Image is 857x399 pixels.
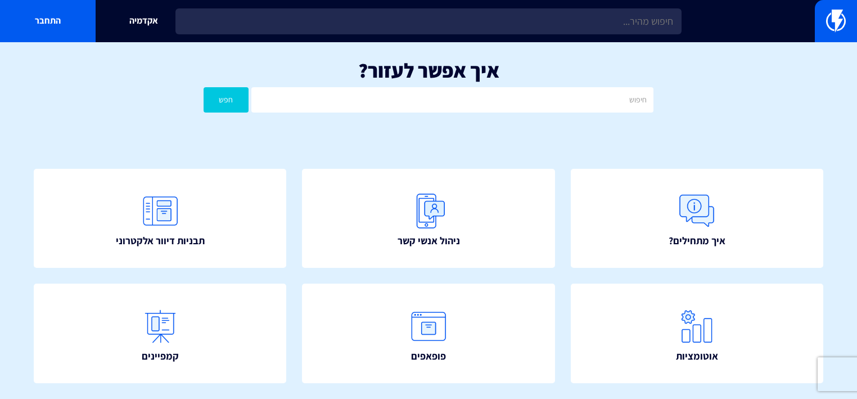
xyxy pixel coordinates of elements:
h1: איך אפשר לעזור? [17,59,840,82]
a: איך מתחילים? [571,169,823,268]
input: חיפוש מהיר... [175,8,682,34]
a: פופאפים [302,284,554,383]
span: איך מתחילים? [669,234,725,248]
span: ניהול אנשי קשר [398,234,460,248]
span: אוטומציות [676,349,718,364]
a: קמפיינים [34,284,286,383]
span: קמפיינים [142,349,179,364]
a: אוטומציות [571,284,823,383]
button: חפש [204,87,249,113]
span: פופאפים [411,349,446,364]
a: ניהול אנשי קשר [302,169,554,268]
a: תבניות דיוור אלקטרוני [34,169,286,268]
input: חיפוש [251,87,653,113]
span: תבניות דיוור אלקטרוני [116,234,205,248]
